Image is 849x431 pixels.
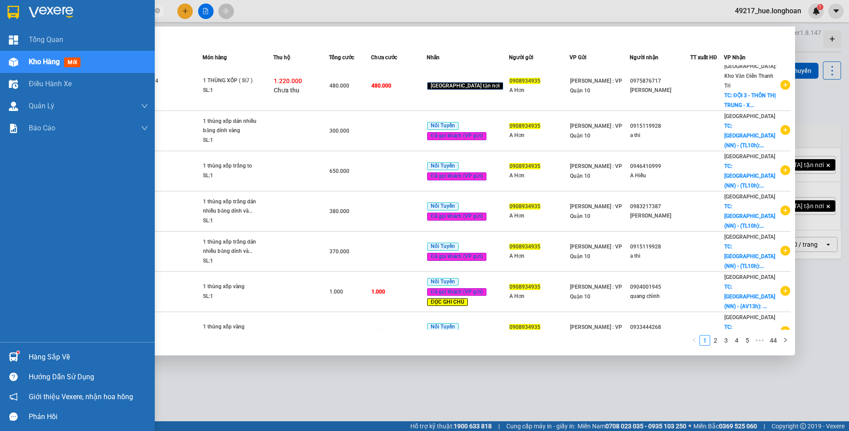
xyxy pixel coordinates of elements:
[203,322,269,332] div: 1 thùng xốp vàng
[9,373,18,381] span: question-circle
[630,171,690,180] div: A Hiếu
[203,117,269,136] div: 1 thùng xốp dán nhiều băng dính vàng
[29,78,72,89] span: Điều hành xe
[427,172,486,180] span: Đã gọi khách (VP gửi)
[17,351,19,354] sup: 1
[630,292,690,301] div: quang chỉnh
[329,83,349,89] span: 480.000
[427,213,486,221] span: Đã gọi khách (VP gửi)
[274,77,302,84] span: 1.220.000
[141,125,148,132] span: down
[724,234,775,240] span: [GEOGRAPHIC_DATA]
[509,211,569,221] div: A Hơn
[9,393,18,401] span: notification
[630,131,690,140] div: a thi
[780,125,790,135] span: plus-circle
[29,122,55,133] span: Báo cáo
[427,323,459,331] span: Nối Tuyến
[427,162,459,170] span: Nối Tuyến
[690,54,717,61] span: TT xuất HĐ
[780,165,790,175] span: plus-circle
[570,123,622,139] span: [PERSON_NAME] : VP Quận 10
[783,337,788,343] span: right
[724,274,775,280] span: [GEOGRAPHIC_DATA]
[427,253,486,261] span: Đã gọi khách (VP gửi)
[371,54,397,61] span: Chưa cước
[509,131,569,140] div: A Hơn
[9,57,18,67] img: warehouse-icon
[329,329,343,335] span: 1.000
[427,278,459,286] span: Nối Tuyến
[155,7,160,15] span: close-circle
[509,171,569,180] div: A Hơn
[780,246,790,256] span: plus-circle
[630,76,690,86] div: 0975876717
[570,324,622,340] span: [PERSON_NAME] : VP Quận 10
[203,76,269,86] div: 1 THÙNG XỐP ( SỨ )
[29,34,63,45] span: Tổng Quan
[509,252,569,261] div: A Hơn
[630,323,690,332] div: 0933444268
[753,335,767,346] li: Next 5 Pages
[780,80,790,90] span: plus-circle
[427,122,459,130] span: Nối Tuyến
[570,203,622,219] span: [PERSON_NAME] : VP Quận 10
[724,63,776,89] span: [GEOGRAPHIC_DATA]: Kho Văn Điển Thanh Trì
[329,248,349,255] span: 370.000
[9,412,18,421] span: message
[509,324,540,330] span: 0908934935
[427,82,503,90] span: [GEOGRAPHIC_DATA] tận nơi
[780,335,791,346] button: right
[700,336,710,345] a: 1
[724,163,775,189] span: TC: [GEOGRAPHIC_DATA] (NN) - (TL10h):...
[724,314,775,320] span: [GEOGRAPHIC_DATA]
[724,284,775,309] span: TC: [GEOGRAPHIC_DATA] (NN) - (AV13h): ...
[732,336,742,345] a: 4
[329,54,354,61] span: Tổng cước
[724,123,775,149] span: TC: [GEOGRAPHIC_DATA] (NN) - (TL10h):...
[427,202,459,210] span: Nối Tuyến
[700,335,710,346] li: 1
[371,329,385,335] span: 1.000
[274,87,299,94] span: Chưa thu
[630,202,690,211] div: 0983217387
[371,289,385,295] span: 1.000
[689,335,700,346] button: left
[689,335,700,346] li: Previous Page
[64,57,80,67] span: mới
[692,337,697,343] span: left
[780,286,790,296] span: plus-circle
[630,86,690,95] div: [PERSON_NAME]
[29,370,148,384] div: Hướng dẫn sử dụng
[427,54,440,61] span: Nhãn
[9,35,18,45] img: dashboard-icon
[203,54,227,61] span: Món hàng
[203,136,269,145] div: SL: 1
[570,78,622,94] span: [PERSON_NAME] : VP Quận 10
[721,336,731,345] a: 3
[570,163,622,179] span: [PERSON_NAME] : VP Quận 10
[155,8,160,13] span: close-circle
[9,124,18,133] img: solution-icon
[731,335,742,346] li: 4
[329,208,349,214] span: 380.000
[203,237,269,256] div: 1 thùng xốp trắng dán nhiều băng dính và...
[509,86,569,95] div: A Hơn
[630,54,658,61] span: Người nhận
[570,284,622,300] span: [PERSON_NAME] : VP Quận 10
[630,282,690,292] div: 0904001945
[9,80,18,89] img: warehouse-icon
[509,244,540,250] span: 0908934935
[509,54,533,61] span: Người gửi
[509,203,540,210] span: 0908934935
[724,244,775,269] span: TC: [GEOGRAPHIC_DATA] (NN) - (TL10h):...
[273,54,290,61] span: Thu hộ
[509,78,540,84] span: 0908934935
[203,256,269,266] div: SL: 1
[630,162,690,171] div: 0946410999
[203,171,269,181] div: SL: 1
[630,252,690,261] div: a thi
[9,102,18,111] img: warehouse-icon
[767,335,780,346] li: 44
[329,128,349,134] span: 300.000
